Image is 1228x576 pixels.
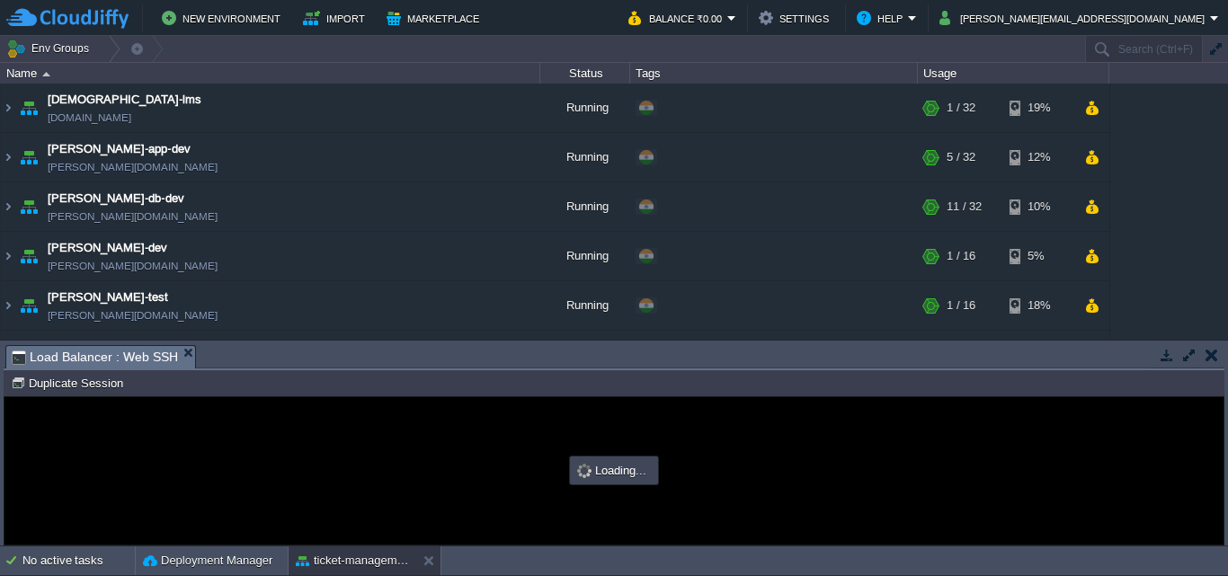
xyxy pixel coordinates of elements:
[540,84,630,132] div: Running
[919,63,1108,84] div: Usage
[11,375,129,391] button: Duplicate Session
[48,208,218,226] span: [PERSON_NAME][DOMAIN_NAME]
[1,331,15,379] img: AMDAwAAAACH5BAEAAAAALAAAAAABAAEAAAICRAEAOw==
[540,331,630,379] div: Running
[16,133,41,182] img: AMDAwAAAACH5BAEAAAAALAAAAAABAAEAAAICRAEAOw==
[1,84,15,132] img: AMDAwAAAACH5BAEAAAAALAAAAAABAAEAAAICRAEAOw==
[540,232,630,280] div: Running
[6,7,129,30] img: CloudJiffy
[48,91,201,109] a: [DEMOGRAPHIC_DATA]-lms
[1010,84,1068,132] div: 19%
[48,140,191,158] a: [PERSON_NAME]-app-dev
[572,458,656,483] div: Loading...
[1010,232,1068,280] div: 5%
[759,7,834,29] button: Settings
[48,288,168,306] a: [PERSON_NAME]-test
[22,546,135,575] div: No active tasks
[1,182,15,231] img: AMDAwAAAACH5BAEAAAAALAAAAAABAAEAAAICRAEAOw==
[48,190,184,208] a: [PERSON_NAME]-db-dev
[48,158,218,176] a: [PERSON_NAME][DOMAIN_NAME]
[540,133,630,182] div: Running
[947,232,975,280] div: 1 / 16
[939,7,1210,29] button: [PERSON_NAME][EMAIL_ADDRESS][DOMAIN_NAME]
[12,346,178,368] span: Load Balancer : Web SSH
[162,7,286,29] button: New Environment
[947,281,975,330] div: 1 / 16
[947,84,975,132] div: 1 / 32
[6,36,95,61] button: Env Groups
[16,232,41,280] img: AMDAwAAAACH5BAEAAAAALAAAAAABAAEAAAICRAEAOw==
[16,84,41,132] img: AMDAwAAAACH5BAEAAAAALAAAAAABAAEAAAICRAEAOw==
[1,133,15,182] img: AMDAwAAAACH5BAEAAAAALAAAAAABAAEAAAICRAEAOw==
[541,63,629,84] div: Status
[42,72,50,76] img: AMDAwAAAACH5BAEAAAAALAAAAAABAAEAAAICRAEAOw==
[48,338,157,356] a: [PERSON_NAME]-ui
[48,239,167,257] a: [PERSON_NAME]-dev
[540,182,630,231] div: Running
[631,63,917,84] div: Tags
[1010,331,1068,379] div: 6%
[2,63,539,84] div: Name
[1010,281,1068,330] div: 18%
[48,306,218,324] a: [PERSON_NAME][DOMAIN_NAME]
[947,331,975,379] div: 1 / 12
[16,281,41,330] img: AMDAwAAAACH5BAEAAAAALAAAAAABAAEAAAICRAEAOw==
[16,331,41,379] img: AMDAwAAAACH5BAEAAAAALAAAAAABAAEAAAICRAEAOw==
[48,257,218,275] a: [PERSON_NAME][DOMAIN_NAME]
[303,7,370,29] button: Import
[296,552,409,570] button: ticket-management
[16,182,41,231] img: AMDAwAAAACH5BAEAAAAALAAAAAABAAEAAAICRAEAOw==
[387,7,485,29] button: Marketplace
[857,7,908,29] button: Help
[1010,133,1068,182] div: 12%
[143,552,272,570] button: Deployment Manager
[1,281,15,330] img: AMDAwAAAACH5BAEAAAAALAAAAAABAAEAAAICRAEAOw==
[540,281,630,330] div: Running
[1,232,15,280] img: AMDAwAAAACH5BAEAAAAALAAAAAABAAEAAAICRAEAOw==
[628,7,727,29] button: Balance ₹0.00
[48,109,131,127] a: [DOMAIN_NAME]
[1010,182,1068,231] div: 10%
[947,133,975,182] div: 5 / 32
[947,182,982,231] div: 11 / 32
